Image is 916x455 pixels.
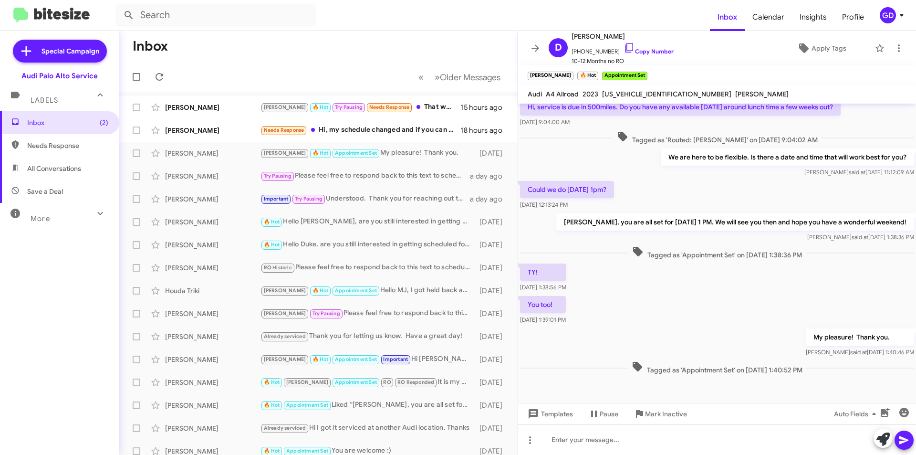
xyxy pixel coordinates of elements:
span: Important [383,356,408,362]
p: Hi, service is due in 500miles. Do you have any available [DATE] around lunch time a few weeks out? [520,98,841,116]
div: Understood. Thank you for reaching out to Audi of [GEOGRAPHIC_DATA]. Have a great day! [260,193,470,204]
div: [DATE] [475,401,510,410]
span: [PERSON_NAME] [DATE] 1:40:46 PM [806,349,914,356]
div: Hello MJ, I got held back and I am running late - should be there around 10:40. Thank you. [260,285,475,296]
span: [PERSON_NAME] [286,379,329,385]
p: Could we do [DATE] 1pm? [520,181,614,198]
div: [DATE] [475,148,510,158]
span: 🔥 Hot [312,287,329,294]
span: RO Responded [397,379,434,385]
a: Calendar [745,3,792,31]
button: Pause [581,405,626,423]
span: Needs Response [27,141,108,150]
span: A4 Allroad [546,90,579,98]
div: [DATE] [475,240,510,250]
div: Hello [PERSON_NAME], are you still interested in getting scheduled for a service? [260,216,475,227]
div: [DATE] [475,309,510,318]
span: 🔥 Hot [312,104,329,110]
span: said at [852,233,868,241]
span: Try Pausing [264,173,291,179]
nav: Page navigation example [413,67,506,87]
span: Insights [792,3,834,31]
span: [PERSON_NAME] [572,31,674,42]
span: [PHONE_NUMBER] [572,42,674,56]
button: Next [429,67,506,87]
button: Auto Fields [826,405,887,423]
span: [PERSON_NAME] [735,90,789,98]
span: [DATE] 12:13:24 PM [520,201,568,208]
div: Hi I got it serviced at another Audi location. Thanks [260,423,475,434]
div: [DATE] [475,332,510,341]
div: Please feel free to respond back to this text to schedule or call us at [PHONE_NUMBER] when you a... [260,308,475,319]
div: Please feel free to respond back to this text to schedule or call us at [PHONE_NUMBER] when you a... [260,262,475,273]
div: [PERSON_NAME] [165,378,260,387]
span: Save a Deal [27,187,63,196]
span: Tagged as 'Routed: [PERSON_NAME]' on [DATE] 9:04:02 AM [613,131,822,145]
span: [PERSON_NAME] [DATE] 1:38:36 PM [807,233,914,241]
span: said at [849,169,865,176]
span: 🔥 Hot [264,448,280,454]
span: Appointment Set [335,356,377,362]
span: [PERSON_NAME] [264,287,306,294]
span: Appointment Set [286,448,328,454]
span: [PERSON_NAME] [264,356,306,362]
a: Special Campaign [13,40,107,63]
span: Try Pausing [335,104,363,110]
div: 18 hours ago [460,126,510,135]
span: Needs Response [264,127,304,133]
span: » [435,71,440,83]
div: Houda Triki [165,286,260,296]
div: [DATE] [475,217,510,227]
div: Thank you for letting us know. Have a great day! [260,331,475,342]
span: Already serviced [264,425,306,431]
span: Appointment Set [335,150,377,156]
span: Audi [528,90,542,98]
span: [DATE] 1:38:56 PM [520,284,566,291]
div: [PERSON_NAME] [165,217,260,227]
span: RO [383,379,391,385]
div: [PERSON_NAME] [165,401,260,410]
span: Needs Response [369,104,410,110]
button: Mark Inactive [626,405,695,423]
div: a day ago [470,171,510,181]
div: [PERSON_NAME] [165,423,260,433]
span: Special Campaign [42,46,99,56]
div: [PERSON_NAME] [165,355,260,364]
div: Audi Palo Alto Service [21,71,98,81]
small: Appointment Set [602,72,647,80]
span: 🔥 Hot [264,402,280,408]
span: RO Historic [264,265,292,271]
div: [PERSON_NAME] [165,126,260,135]
div: My pleasure! Thank you. [260,148,475,159]
p: TY! [520,264,566,281]
span: Pause [600,405,618,423]
a: Copy Number [624,48,674,55]
span: [PERSON_NAME] [264,310,306,317]
div: That works! Thanks [260,102,460,113]
div: Hello Duke, are you still interested in getting scheduled for a service? [260,239,475,250]
span: Try Pausing [312,310,340,317]
div: [PERSON_NAME] [165,240,260,250]
span: Tagged as 'Appointment Set' on [DATE] 1:38:36 PM [628,246,806,260]
span: « [418,71,424,83]
span: 🔥 Hot [312,150,329,156]
span: [DATE] 1:39:01 PM [520,316,566,323]
span: (2) [100,118,108,127]
p: We are here to be flexible. Is there a date and time that will work best for you? [661,148,914,166]
span: 2023 [583,90,598,98]
span: Inbox [710,3,745,31]
div: [PERSON_NAME] [165,309,260,318]
span: More [31,214,50,223]
div: [DATE] [475,378,510,387]
span: Appointment Set [335,379,377,385]
span: Appointment Set [286,402,328,408]
span: Templates [526,405,573,423]
span: 🔥 Hot [264,219,280,225]
h1: Inbox [133,39,168,54]
a: Profile [834,3,872,31]
small: 🔥 Hot [577,72,598,80]
span: All Conversations [27,164,81,173]
div: It is my pleasure [260,377,475,388]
